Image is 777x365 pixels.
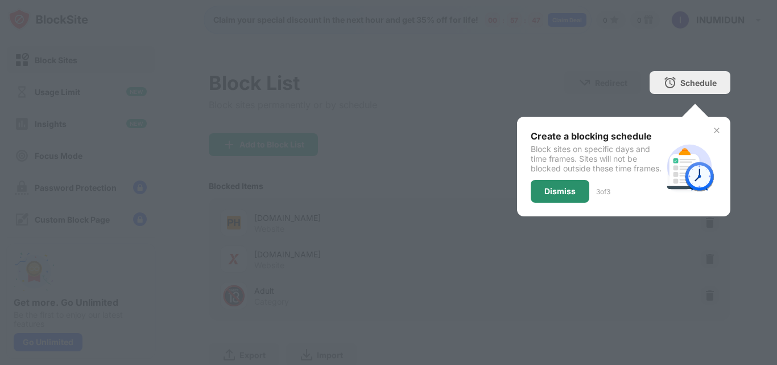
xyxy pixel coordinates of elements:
[544,187,576,196] div: Dismiss
[531,144,662,173] div: Block sites on specific days and time frames. Sites will not be blocked outside these time frames.
[680,78,717,88] div: Schedule
[712,126,721,135] img: x-button.svg
[596,187,610,196] div: 3 of 3
[662,140,717,194] img: schedule.svg
[531,130,662,142] div: Create a blocking schedule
